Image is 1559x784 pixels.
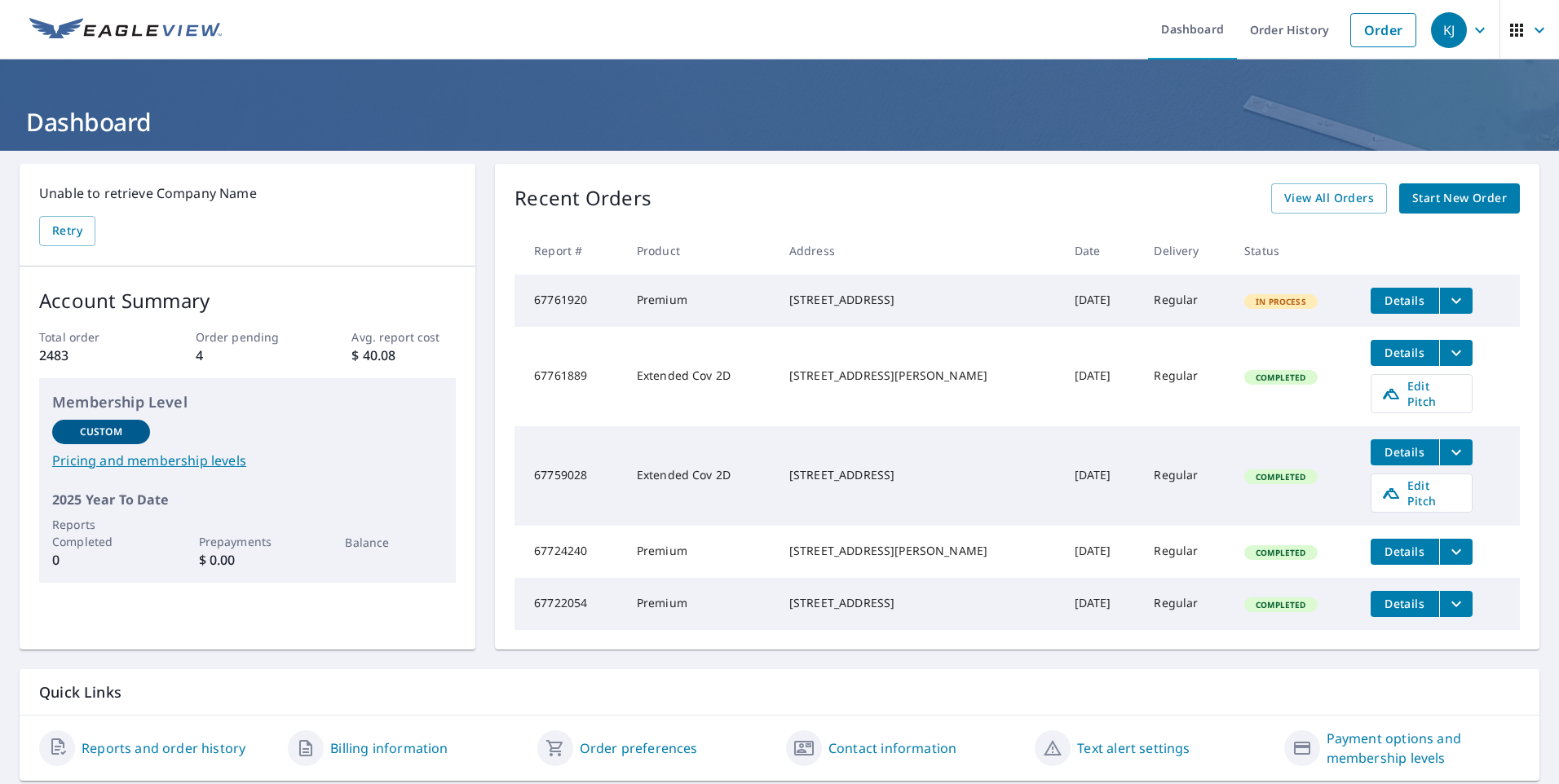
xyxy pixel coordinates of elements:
p: Unable to retrieve Company Name [39,183,456,203]
td: Extended Cov 2D [624,327,776,426]
p: $ 0.00 [199,550,297,570]
a: Start New Order [1399,183,1520,214]
p: Total order [39,328,144,346]
td: [DATE] [1062,526,1142,578]
td: 67761920 [515,275,624,327]
button: detailsBtn-67761920 [1371,288,1439,314]
p: $ 40.08 [351,346,456,365]
td: Regular [1141,426,1231,526]
p: Recent Orders [515,183,651,214]
img: EV Logo [29,18,222,42]
div: [STREET_ADDRESS] [789,467,1049,483]
td: Extended Cov 2D [624,426,776,526]
td: Premium [624,578,776,630]
p: Order pending [196,328,300,346]
span: Completed [1246,547,1315,558]
td: 67759028 [515,426,624,526]
span: Completed [1246,372,1315,383]
span: In Process [1246,296,1316,307]
span: Details [1380,544,1429,559]
a: Pricing and membership levels [52,451,443,470]
span: Completed [1246,471,1315,482]
span: Edit Pitch [1381,478,1462,509]
p: Quick Links [39,682,1520,703]
span: Retry [52,221,82,241]
td: 67761889 [515,327,624,426]
p: 2483 [39,346,144,365]
button: detailsBtn-67724240 [1371,539,1439,565]
div: [STREET_ADDRESS][PERSON_NAME] [789,543,1049,559]
span: View All Orders [1284,188,1374,209]
span: Details [1380,293,1429,308]
a: Reports and order history [82,738,245,758]
td: [DATE] [1062,426,1142,526]
td: 67724240 [515,526,624,578]
th: Address [776,227,1062,275]
a: Billing information [330,738,448,758]
p: 2025 Year To Date [52,490,443,509]
a: Text alert settings [1077,738,1190,758]
button: filesDropdownBtn-67761920 [1439,288,1473,314]
div: [STREET_ADDRESS] [789,292,1049,308]
th: Date [1062,227,1142,275]
th: Status [1231,227,1357,275]
span: Details [1380,444,1429,460]
a: Order [1350,13,1416,47]
a: View All Orders [1271,183,1387,214]
td: Premium [624,275,776,327]
span: Details [1380,596,1429,611]
td: Regular [1141,578,1231,630]
td: Premium [624,526,776,578]
button: detailsBtn-67722054 [1371,591,1439,617]
button: filesDropdownBtn-67761889 [1439,340,1473,366]
span: Edit Pitch [1381,378,1462,409]
button: Retry [39,216,95,246]
p: 4 [196,346,300,365]
a: Contact information [828,738,956,758]
td: [DATE] [1062,327,1142,426]
button: filesDropdownBtn-67759028 [1439,439,1473,465]
h1: Dashboard [20,105,1539,139]
td: Regular [1141,526,1231,578]
td: Regular [1141,327,1231,426]
button: detailsBtn-67761889 [1371,340,1439,366]
button: detailsBtn-67759028 [1371,439,1439,465]
div: KJ [1431,12,1467,48]
p: Balance [345,534,443,551]
th: Delivery [1141,227,1231,275]
button: filesDropdownBtn-67722054 [1439,591,1473,617]
div: [STREET_ADDRESS] [789,595,1049,611]
th: Report # [515,227,624,275]
p: Account Summary [39,286,456,315]
td: [DATE] [1062,275,1142,327]
span: Start New Order [1412,188,1507,209]
td: Regular [1141,275,1231,327]
div: [STREET_ADDRESS][PERSON_NAME] [789,368,1049,384]
p: Reports Completed [52,516,150,550]
a: Order preferences [580,738,698,758]
th: Product [624,227,776,275]
p: 0 [52,550,150,570]
p: Membership Level [52,391,443,413]
button: filesDropdownBtn-67724240 [1439,539,1473,565]
span: Completed [1246,599,1315,610]
a: Edit Pitch [1371,473,1473,513]
p: Avg. report cost [351,328,456,346]
a: Edit Pitch [1371,374,1473,413]
a: Payment options and membership levels [1327,729,1520,768]
td: 67722054 [515,578,624,630]
span: Details [1380,345,1429,360]
td: [DATE] [1062,578,1142,630]
p: Custom [80,425,122,439]
p: Prepayments [199,533,297,550]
